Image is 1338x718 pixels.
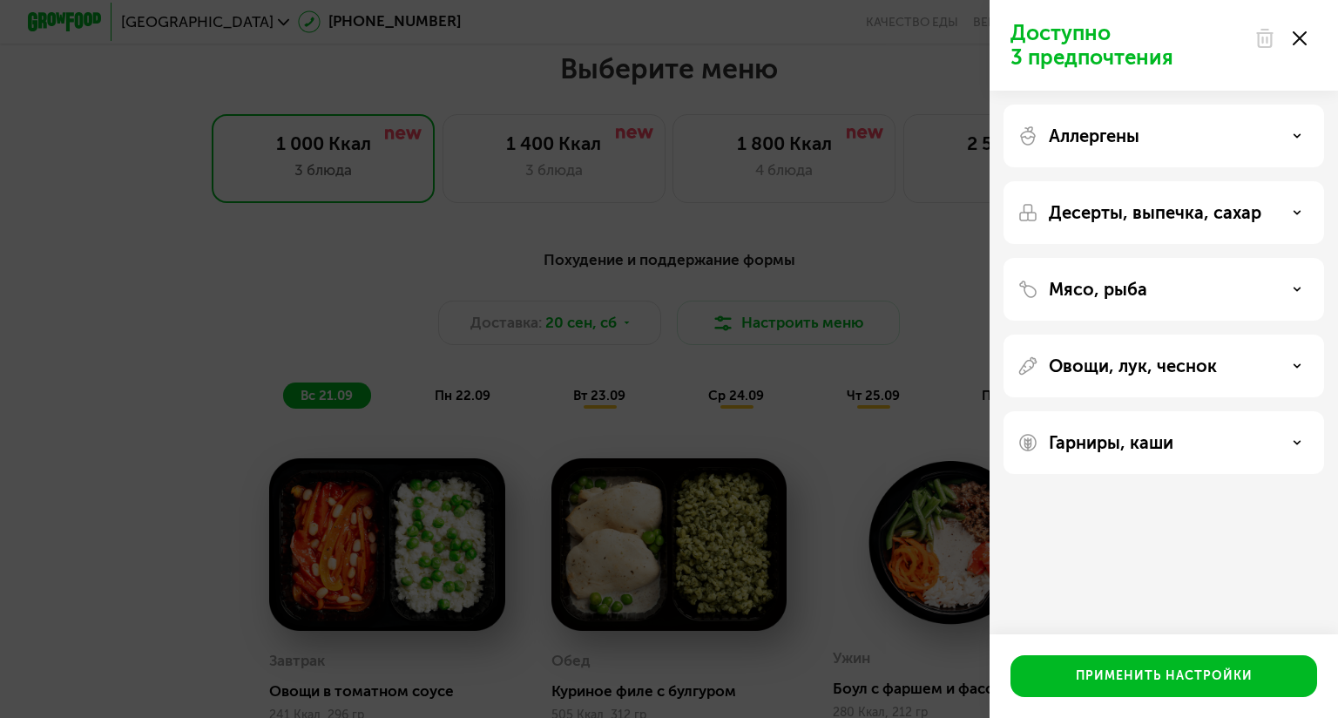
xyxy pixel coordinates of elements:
[1049,202,1261,223] p: Десерты, выпечка, сахар
[1010,655,1317,697] button: Применить настройки
[1049,279,1147,300] p: Мясо, рыба
[1049,125,1139,146] p: Аллергены
[1049,356,1217,376] p: Овощи, лук, чеснок
[1076,667,1253,685] div: Применить настройки
[1049,432,1173,453] p: Гарниры, каши
[1010,21,1244,70] p: Доступно 3 предпочтения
